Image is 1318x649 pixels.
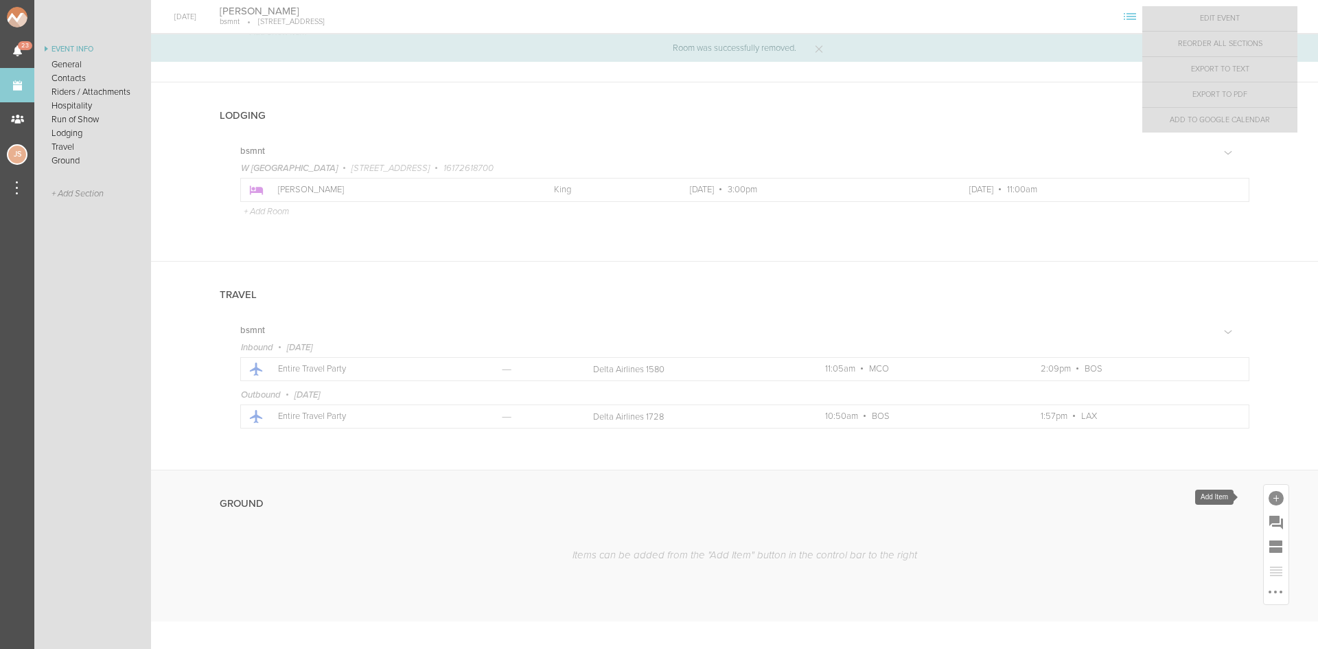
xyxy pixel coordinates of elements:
[34,140,151,154] a: Travel
[220,17,240,27] p: bsmnt
[1264,534,1288,559] div: Add Section
[220,289,257,301] h4: Travel
[443,163,494,174] span: 16172618700
[34,126,151,140] a: Lodging
[351,163,430,174] span: [STREET_ADDRESS]
[1142,108,1297,133] a: Add to Google Calendar
[278,185,524,196] p: [PERSON_NAME]
[1264,559,1288,584] div: Reorder Items (currently empty)
[278,364,472,375] p: Entire Travel Party
[294,389,320,400] span: [DATE]
[240,326,265,335] h5: bsmnt
[1264,584,1288,604] div: More Options
[1142,82,1297,107] a: Export to PDF
[673,44,796,53] p: Room was successfully removed.
[7,144,27,165] div: Jessica Smith
[240,17,325,27] p: [STREET_ADDRESS]
[872,411,890,422] span: BOS
[220,498,264,510] h4: Ground
[1081,411,1097,422] span: LAX
[690,184,714,195] span: [DATE]
[593,364,795,375] p: Delta Airlines 1580
[1178,5,1202,29] div: B
[34,85,151,99] a: Riders / Attachments
[287,342,312,353] span: [DATE]
[1041,363,1071,374] span: 2:09pm
[34,154,151,168] a: Ground
[244,206,289,217] p: + Add Room
[554,184,660,195] p: King
[1142,32,1297,56] a: Reorder All Sections
[278,411,472,422] p: Entire Travel Party
[241,163,338,174] span: W [GEOGRAPHIC_DATA]
[1142,57,1297,82] a: Export to Text
[825,363,855,374] span: 11:05am
[1178,5,1202,29] div: bsmnt
[1119,12,1141,20] span: View Sections
[969,184,993,195] span: [DATE]
[34,113,151,126] a: Run of Show
[34,71,151,85] a: Contacts
[1264,510,1288,534] div: Add Prompt
[18,41,32,50] span: 23
[1085,363,1102,374] span: BOS
[593,411,795,422] p: Delta Airlines 1728
[240,147,265,156] h5: bsmnt
[1142,6,1297,31] a: Edit Event
[51,189,104,199] span: + Add Section
[34,41,151,58] a: Event Info
[220,5,325,18] h4: [PERSON_NAME]
[241,389,281,400] span: Outbound
[728,184,757,195] span: 3:00pm
[825,411,858,422] span: 10:50am
[1007,184,1037,195] span: 11:00am
[241,342,273,353] span: Inbound
[240,549,1249,561] p: Items can be added from the "Add Item" button in the control bar to the right
[1041,411,1067,422] span: 1:57pm
[7,7,84,27] img: NOMAD
[34,58,151,71] a: General
[34,99,151,113] a: Hospitality
[220,110,266,122] h4: Lodging
[869,363,889,374] span: MCO
[244,207,289,215] a: + Add Room
[1141,12,1163,20] span: View Itinerary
